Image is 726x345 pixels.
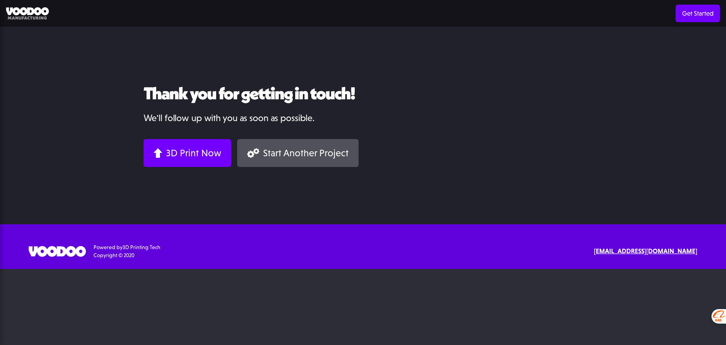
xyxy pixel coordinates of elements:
a: [EMAIL_ADDRESS][DOMAIN_NAME] [594,246,697,256]
div: Powered by Copyright © 2020 [94,243,160,259]
img: Gears [247,148,259,158]
a: Get Started [676,5,720,22]
div: 3D Print Now [166,147,221,159]
a: 3D Print Now [144,139,231,167]
div: Start Another Project [263,147,349,159]
h2: Thank you for getting in touch! [144,84,583,103]
a: Start Another Project [237,139,358,167]
h4: We'll follow up with you as soon as possible. [144,113,583,124]
strong: [EMAIL_ADDRESS][DOMAIN_NAME] [594,247,697,255]
img: Voodoo Manufacturing logo [6,7,49,20]
a: 3D Printing Tech [123,244,160,250]
img: Arrow up [154,148,163,158]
